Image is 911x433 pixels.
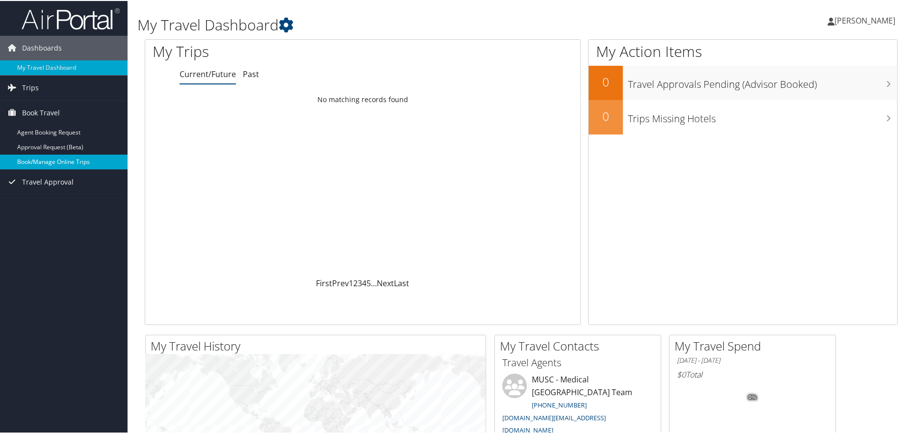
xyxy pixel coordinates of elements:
span: … [371,277,377,288]
span: $0 [677,368,686,379]
h2: 0 [589,73,623,89]
h6: Total [677,368,828,379]
a: 1 [349,277,354,288]
td: No matching records found [145,90,580,108]
a: 4 [363,277,367,288]
a: First [316,277,333,288]
h3: Travel Approvals Pending (Advisor Booked) [628,72,897,90]
h2: 0 [589,107,623,124]
span: [PERSON_NAME] [834,14,895,25]
tspan: 0% [749,394,756,400]
a: 0Travel Approvals Pending (Advisor Booked) [589,65,897,99]
a: 0Trips Missing Hotels [589,99,897,134]
h1: My Travel Dashboard [137,14,649,34]
span: Travel Approval [22,169,74,193]
span: Dashboards [22,35,62,59]
a: Prev [333,277,349,288]
a: 3 [358,277,363,288]
h2: My Travel Contacts [500,337,661,353]
a: 5 [367,277,371,288]
h1: My Action Items [589,40,897,61]
a: Past [243,68,259,79]
h1: My Trips [153,40,392,61]
h3: Travel Agents [502,355,653,369]
span: Trips [22,75,39,99]
h3: Trips Missing Hotels [628,106,897,125]
h2: My Travel Spend [675,337,835,353]
a: Last [394,277,410,288]
a: Next [377,277,394,288]
h6: [DATE] - [DATE] [677,355,828,364]
img: airportal-logo.png [22,6,120,29]
h2: My Travel History [151,337,486,353]
a: 2 [354,277,358,288]
a: [PERSON_NAME] [828,5,905,34]
a: [PHONE_NUMBER] [532,400,587,408]
span: Book Travel [22,100,60,124]
a: Current/Future [180,68,236,79]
